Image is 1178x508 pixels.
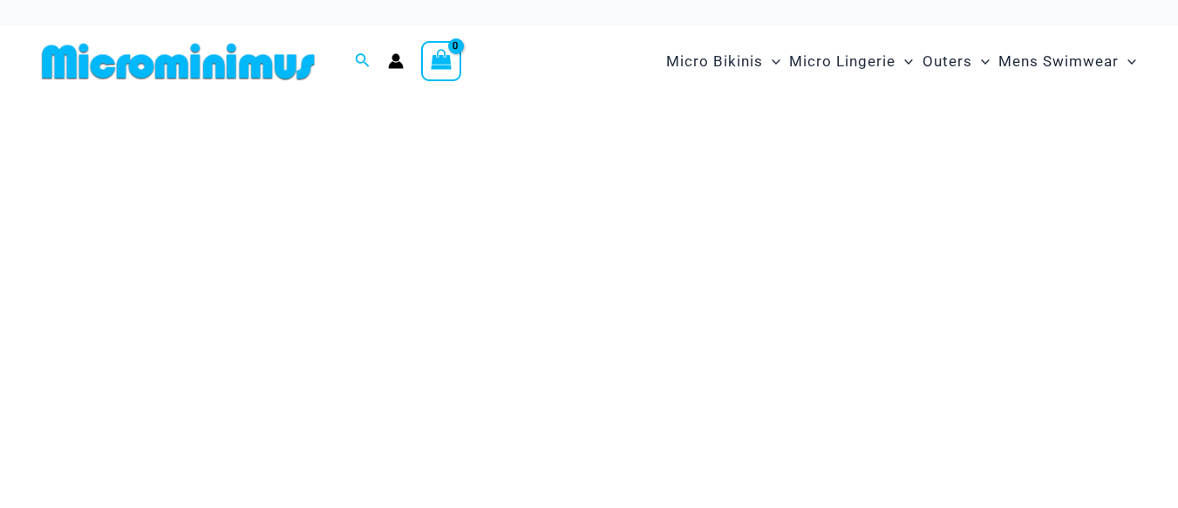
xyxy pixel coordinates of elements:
[388,53,404,69] a: Account icon link
[763,39,780,84] span: Menu Toggle
[1119,39,1136,84] span: Menu Toggle
[421,41,461,81] a: View Shopping Cart, empty
[659,32,1143,91] nav: Site Navigation
[972,39,990,84] span: Menu Toggle
[785,35,917,88] a: Micro LingerieMenu ToggleMenu Toggle
[662,35,785,88] a: Micro BikinisMenu ToggleMenu Toggle
[355,51,371,72] a: Search icon link
[918,35,994,88] a: OutersMenu ToggleMenu Toggle
[35,42,322,81] img: MM SHOP LOGO FLAT
[923,39,972,84] span: Outers
[998,39,1119,84] span: Mens Swimwear
[895,39,913,84] span: Menu Toggle
[666,39,763,84] span: Micro Bikinis
[994,35,1141,88] a: Mens SwimwearMenu ToggleMenu Toggle
[789,39,895,84] span: Micro Lingerie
